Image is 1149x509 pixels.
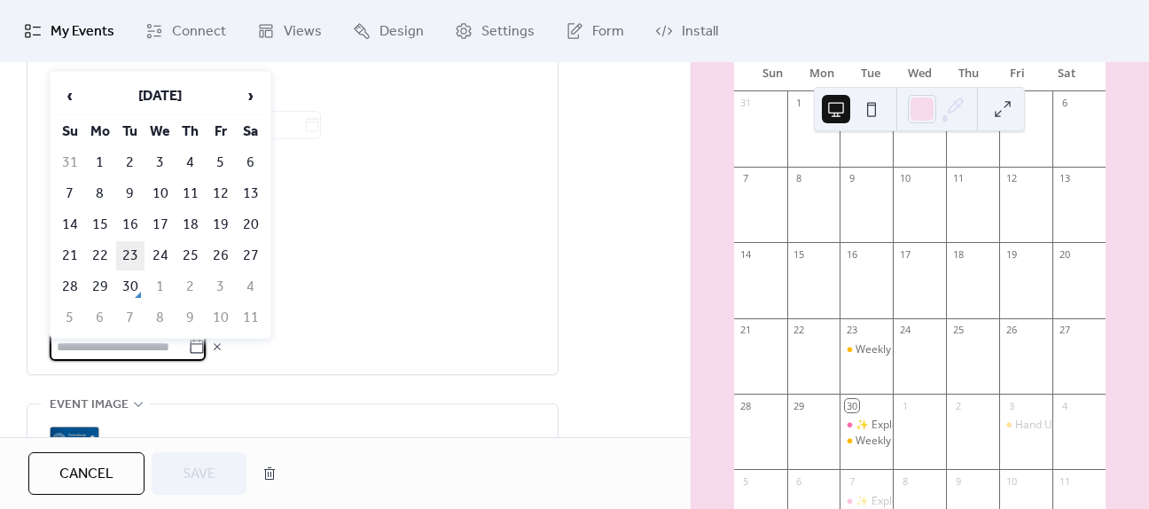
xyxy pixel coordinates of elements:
td: 21 [56,241,84,270]
td: 11 [176,179,205,208]
td: 20 [237,210,265,239]
div: Mon [797,56,846,91]
div: 10 [1004,474,1018,488]
th: [DATE] [86,77,235,115]
td: 27 [237,241,265,270]
span: Design [379,21,424,43]
div: 11 [1058,474,1071,488]
div: 30 [845,399,858,412]
div: 19 [1004,247,1018,261]
div: ; [50,427,99,476]
div: 7 [739,172,753,185]
div: 12 [1004,172,1018,185]
div: 17 [898,247,911,261]
div: 14 [739,247,753,261]
span: Settings [481,21,535,43]
div: 24 [898,324,911,337]
td: 1 [86,148,114,177]
div: Hand Up Luncheon [999,418,1052,433]
div: 10 [898,172,911,185]
span: [DATE] [79,218,535,239]
td: 15 [86,210,114,239]
td: 19 [207,210,235,239]
div: 20 [1058,247,1071,261]
div: Weekly Mental Health Call Presented by Freedom in Mind [840,342,893,357]
span: Form [592,21,624,43]
div: 1 [793,97,806,110]
div: 8 [793,172,806,185]
td: 12 [207,179,235,208]
td: 6 [237,148,265,177]
td: 26 [207,241,235,270]
td: 5 [56,303,84,333]
span: › [238,78,264,114]
div: 9 [845,172,858,185]
td: 6 [86,303,114,333]
button: Cancel [28,452,145,495]
td: 8 [146,303,175,333]
span: [DATE] [79,243,535,264]
div: Weekly Mental Health Call Presented by Freedom in Mind [840,434,893,449]
td: 14 [56,210,84,239]
div: Sat [1043,56,1091,91]
div: Ends [50,67,532,89]
div: Hand Up Luncheon [1015,418,1109,433]
td: 2 [176,272,205,301]
div: 3 [1004,399,1018,412]
span: Views [284,21,322,43]
td: 10 [146,179,175,208]
div: 5 [739,474,753,488]
div: ✨ Exploring Abuse & DV: A Six-Week Special Series ✨ [840,494,893,509]
div: 6 [1058,97,1071,110]
div: Fri [993,56,1042,91]
div: 25 [951,324,965,337]
td: 8 [86,179,114,208]
a: My Events [11,7,128,55]
div: 23 [845,324,858,337]
td: 24 [146,241,175,270]
a: Design [340,7,437,55]
div: 22 [793,324,806,337]
span: [DATE] [79,293,535,314]
div: Tue [846,56,895,91]
td: 30 [116,272,145,301]
td: 7 [56,179,84,208]
span: [DATE] [79,268,535,289]
td: 29 [86,272,114,301]
td: 31 [56,148,84,177]
a: Install [642,7,731,55]
td: 4 [176,148,205,177]
span: Excluded dates [50,161,535,183]
td: 17 [146,210,175,239]
span: Cancel [59,464,113,485]
td: 9 [116,179,145,208]
a: Connect [132,7,239,55]
div: 7 [845,474,858,488]
div: 6 [793,474,806,488]
td: 23 [116,241,145,270]
td: 11 [237,303,265,333]
div: ✨ Exploring Abuse & DV: A Six-Week Special Series ✨ [856,418,1127,433]
div: 28 [739,399,753,412]
th: Th [176,117,205,146]
div: Sun [748,56,797,91]
td: 28 [56,272,84,301]
td: 3 [207,272,235,301]
div: Weekly Mental Health Call Presented by Freedom in Mind [856,342,1138,357]
div: 2 [951,399,965,412]
td: 16 [116,210,145,239]
td: 4 [237,272,265,301]
div: 27 [1058,324,1071,337]
span: Connect [172,21,226,43]
th: Tu [116,117,145,146]
div: 16 [845,247,858,261]
td: 13 [237,179,265,208]
th: Fr [207,117,235,146]
th: We [146,117,175,146]
a: Settings [442,7,548,55]
span: Event image [50,395,129,416]
td: 22 [86,241,114,270]
td: 7 [116,303,145,333]
div: Wed [895,56,944,91]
